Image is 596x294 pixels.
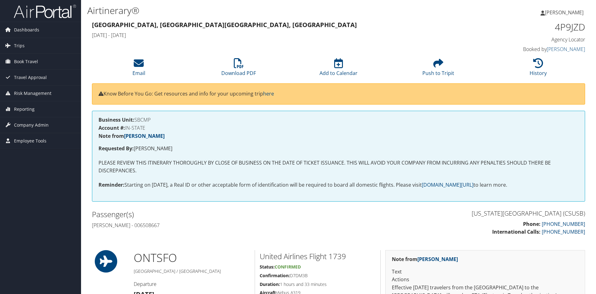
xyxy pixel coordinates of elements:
strong: International Calls: [492,228,541,235]
span: Risk Management [14,86,51,101]
h4: [PERSON_NAME] - 006508667 [92,222,334,229]
h2: United Airlines Flight 1739 [260,251,376,262]
span: [PERSON_NAME] [545,9,584,16]
h1: ONT SFO [134,250,250,266]
h1: 4P9JZD [469,21,585,34]
strong: Confirmation: [260,273,290,278]
strong: Note from [99,133,165,139]
a: History [530,62,547,77]
span: Travel Approval [14,70,47,85]
a: [PERSON_NAME] [547,46,585,53]
p: Starting on [DATE], a Real ID or other acceptable form of identification will be required to boar... [99,181,579,189]
span: Trips [14,38,25,54]
a: Add to Calendar [320,62,358,77]
h2: Passenger(s) [92,209,334,220]
a: Email [132,62,145,77]
h5: [GEOGRAPHIC_DATA] / [GEOGRAPHIC_DATA] [134,268,250,274]
h1: Airtinerary® [87,4,422,17]
span: Book Travel [14,54,38,69]
h4: [DATE] - [DATE] [92,32,459,39]
a: here [263,90,274,97]
p: PLEASE REVIEW THIS ITINERARY THOROUGHLY BY CLOSE OF BUSINESS ON THE DATE OF TICKET ISSUANCE. THIS... [99,159,579,175]
span: Company Admin [14,117,49,133]
strong: [GEOGRAPHIC_DATA], [GEOGRAPHIC_DATA] [GEOGRAPHIC_DATA], [GEOGRAPHIC_DATA] [92,21,357,29]
a: Download PDF [221,62,256,77]
a: [PHONE_NUMBER] [542,228,585,235]
strong: Duration: [260,281,280,287]
a: [PERSON_NAME] [124,133,165,139]
a: [DOMAIN_NAME][URL] [422,181,473,188]
strong: Account #: [99,124,125,131]
a: [PERSON_NAME] [417,256,458,263]
span: Dashboards [14,22,39,38]
p: [PERSON_NAME] [99,145,579,153]
a: Push to Tripit [422,62,454,77]
a: [PERSON_NAME] [541,3,590,22]
strong: Requested By: [99,145,134,152]
strong: Reminder: [99,181,124,188]
span: Reporting [14,101,35,117]
h4: Agency Locator [469,36,585,43]
a: [PHONE_NUMBER] [542,221,585,227]
strong: Phone: [523,221,541,227]
img: airportal-logo.png [14,4,76,19]
span: Confirmed [275,264,301,270]
strong: Status: [260,264,275,270]
h5: 1 hours and 33 minutes [260,281,376,287]
h5: D7DM3B [260,273,376,279]
h4: IN-STATE [99,125,579,130]
p: Know Before You Go: Get resources and info for your upcoming trip [99,90,579,98]
strong: Note from [392,256,458,263]
h4: Booked by [469,46,585,53]
strong: Business Unit: [99,116,134,123]
h4: SBCMP [99,117,579,122]
h4: Departure [134,281,250,287]
h3: [US_STATE][GEOGRAPHIC_DATA] (CSUSB) [343,209,585,218]
span: Employee Tools [14,133,46,149]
